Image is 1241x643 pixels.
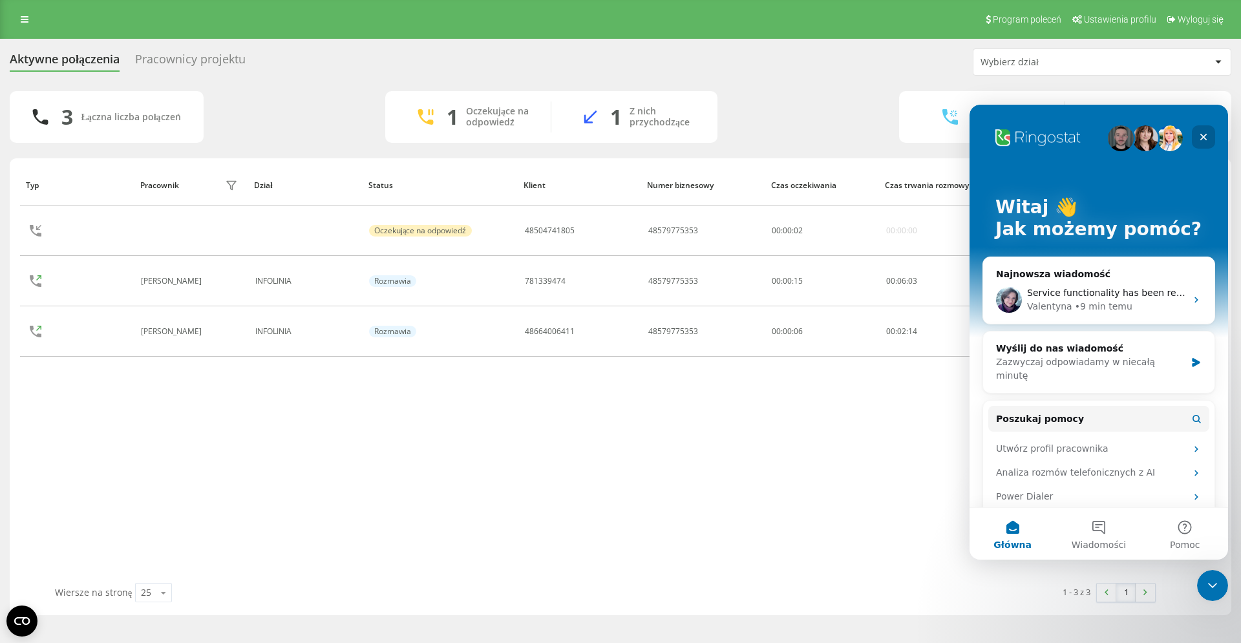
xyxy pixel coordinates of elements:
[55,586,132,598] span: Wiersze na stronę
[369,326,416,337] div: Rozmawia
[27,385,217,399] div: Power Dialer
[1084,14,1156,25] span: Ustawienia profilu
[19,356,240,380] div: Analiza rozmów telefonicznych z AI
[6,606,37,637] button: Open CMP widget
[447,105,458,129] div: 1
[993,14,1061,25] span: Program poleceń
[981,57,1135,68] div: Wybierz dział
[525,226,575,235] div: 48504741805
[10,52,120,72] div: Aktywne połączenia
[13,226,246,289] div: Wyślij do nas wiadomośćZazwyczaj odpowiadamy w niecałą minutę
[27,237,216,251] div: Wyślij do nas wiadomość
[141,586,151,599] div: 25
[897,275,906,286] span: 06
[908,326,917,337] span: 14
[368,181,512,190] div: Status
[135,52,246,72] div: Pracownicy projektu
[61,105,73,129] div: 3
[369,275,416,287] div: Rozmawia
[200,436,230,445] span: Pomoc
[58,195,103,209] div: Valentyna
[81,112,180,123] div: Łączna liczba połączeń
[771,181,873,190] div: Czas oczekiwania
[525,327,575,336] div: 48664006411
[772,327,871,336] div: 00:00:06
[524,181,635,190] div: Klient
[19,301,240,327] button: Poszukaj pomocy
[885,181,987,190] div: Czas trwania rozmowy
[772,225,781,236] span: 00
[27,308,114,321] span: Poszukaj pomocy
[27,251,216,278] div: Zazwyczaj odpowiadamy w niecałą minutę
[1178,14,1224,25] span: Wyloguj się
[647,181,758,190] div: Numer biznesowy
[141,277,205,286] div: [PERSON_NAME]
[648,327,698,336] div: 48579775353
[886,275,895,286] span: 00
[105,195,163,209] div: • 9 min temu
[255,277,355,286] div: INFOLINIA
[886,327,917,336] div: : :
[102,436,157,445] span: Wiadomości
[886,277,917,286] div: : :
[19,380,240,404] div: Power Dialer
[141,327,205,336] div: [PERSON_NAME]
[1063,585,1090,598] div: 1 - 3 z 3
[630,106,698,128] div: Z nich przychodzące
[1116,584,1136,602] a: 1
[369,225,471,237] div: Oczekujące na odpowiedź
[908,275,917,286] span: 03
[86,403,172,455] button: Wiadomości
[525,277,566,286] div: 781339474
[27,337,217,351] div: Utwórz profil pracownika
[58,183,429,193] span: Service functionality has been restored, we're continuing to monitor the situation.
[772,226,803,235] div: : :
[610,105,622,129] div: 1
[886,326,895,337] span: 00
[24,436,62,445] span: Główna
[886,226,917,235] div: 00:00:00
[254,181,356,190] div: Dział
[173,403,259,455] button: Pomoc
[466,106,531,128] div: Oczekujące na odpowiedź
[897,326,906,337] span: 02
[26,181,128,190] div: Typ
[1197,570,1228,601] iframe: Intercom live chat
[970,105,1228,560] iframe: Intercom live chat
[794,225,803,236] span: 02
[140,181,179,190] div: Pracownik
[19,332,240,356] div: Utwórz profil pracownika
[783,225,792,236] span: 00
[772,277,871,286] div: 00:00:15
[222,21,246,44] div: Zamknij
[255,327,355,336] div: INFOLINIA
[27,361,217,375] div: Analiza rozmów telefonicznych z AI
[648,226,698,235] div: 48579775353
[648,277,698,286] div: 48579775353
